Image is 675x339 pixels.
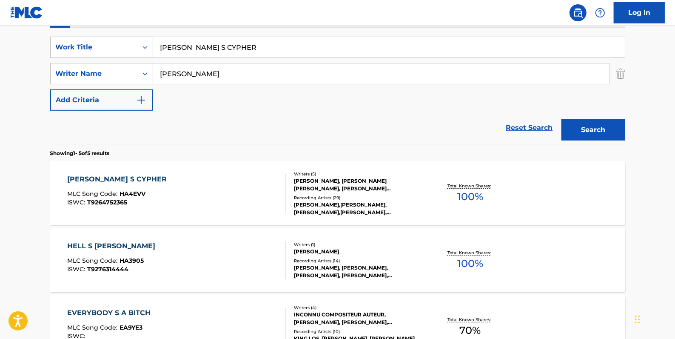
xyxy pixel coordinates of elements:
div: [PERSON_NAME] [294,248,422,256]
span: T9264752365 [87,198,127,206]
span: MLC Song Code : [67,190,120,198]
div: Writers ( 4 ) [294,305,422,311]
span: HA4EVV [120,190,145,198]
img: 9d2ae6d4665cec9f34b9.svg [136,95,146,105]
span: T9276314444 [87,265,128,273]
div: Writers ( 5 ) [294,171,422,177]
span: MLC Song Code : [67,324,120,331]
div: Work Title [56,42,132,52]
div: [PERSON_NAME], [PERSON_NAME], [PERSON_NAME], [PERSON_NAME], [PERSON_NAME] [294,264,422,279]
a: Public Search [570,4,587,21]
a: [PERSON_NAME] S CYPHERMLC Song Code:HA4EVVISWC:T9264752365Writers (5)[PERSON_NAME], [PERSON_NAME]... [50,161,625,225]
div: HELL S [PERSON_NAME] [67,241,159,251]
div: Writers ( 1 ) [294,241,422,248]
span: ISWC : [67,198,87,206]
div: INCONNU COMPOSITEUR AUTEUR, [PERSON_NAME], [PERSON_NAME], [PERSON_NAME] [294,311,422,326]
p: Total Known Shares: [447,316,493,323]
button: Add Criteria [50,89,153,111]
img: MLC Logo [10,6,43,19]
a: HELL S [PERSON_NAME]MLC Song Code:HA3905ISWC:T9276314444Writers (1)[PERSON_NAME]Recording Artists... [50,228,625,292]
span: 100 % [457,256,483,271]
img: help [595,8,605,18]
div: Writer Name [56,69,132,79]
div: Recording Artists ( 29 ) [294,195,422,201]
p: Total Known Shares: [447,183,493,189]
span: HA3905 [120,257,144,264]
span: ISWC : [67,265,87,273]
div: [PERSON_NAME] S CYPHER [67,174,171,184]
p: Total Known Shares: [447,250,493,256]
img: search [573,8,583,18]
button: Search [561,119,625,141]
div: Help [592,4,609,21]
span: MLC Song Code : [67,257,120,264]
span: EA9YE3 [120,324,142,331]
a: Reset Search [502,118,557,137]
div: EVERYBODY S A BITCH [67,308,155,318]
p: Showing 1 - 5 of 5 results [50,149,110,157]
div: [PERSON_NAME],[PERSON_NAME],[PERSON_NAME],[PERSON_NAME],[PERSON_NAME], [PERSON_NAME], [PERSON_NAM... [294,201,422,216]
form: Search Form [50,37,625,145]
a: Log In [614,2,665,23]
div: [PERSON_NAME], [PERSON_NAME] [PERSON_NAME], [PERSON_NAME] [PERSON_NAME], [PERSON_NAME] [294,177,422,192]
span: 100 % [457,189,483,204]
div: Recording Artists ( 14 ) [294,258,422,264]
span: 70 % [459,323,481,338]
iframe: Chat Widget [632,298,675,339]
div: Drag [635,307,640,332]
img: Delete Criterion [616,63,625,84]
div: Recording Artists ( 10 ) [294,328,422,335]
